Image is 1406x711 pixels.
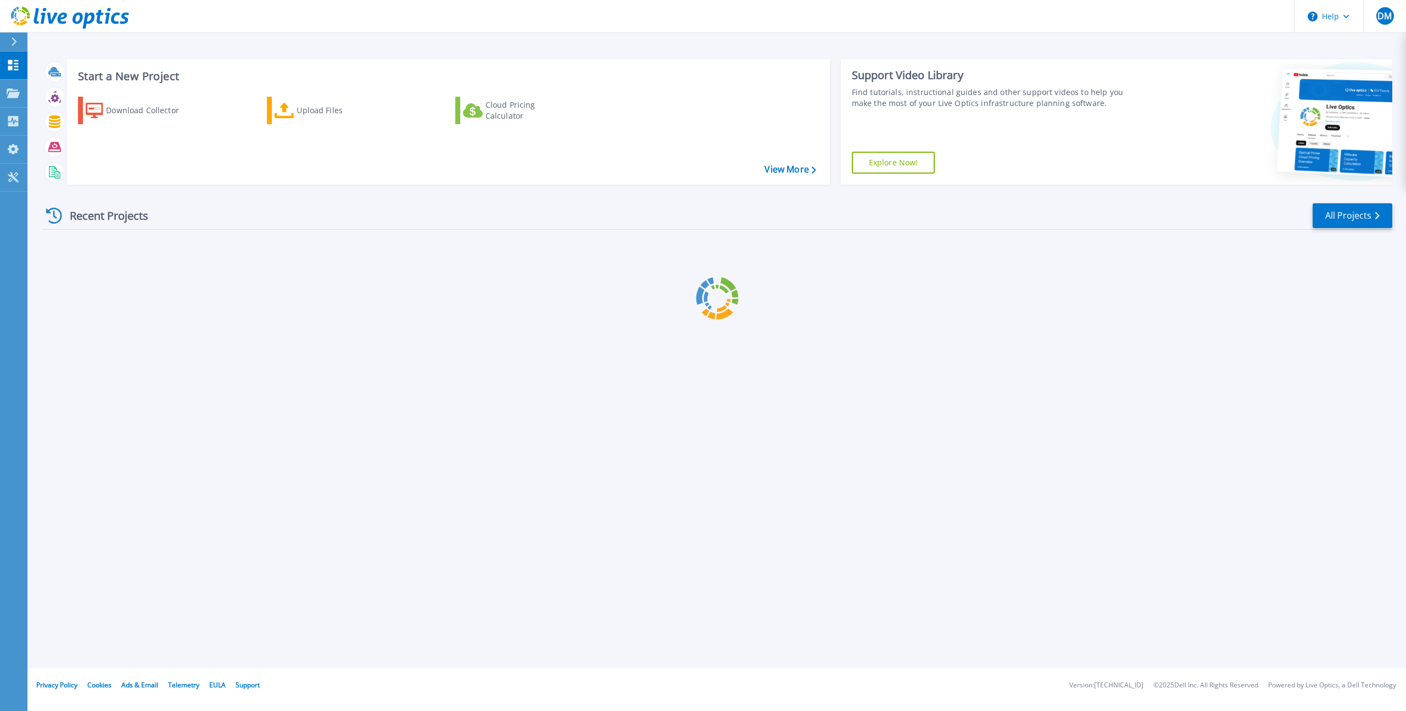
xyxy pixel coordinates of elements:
li: © 2025 Dell Inc. All Rights Reserved [1153,682,1258,689]
div: Cloud Pricing Calculator [486,99,573,121]
a: Explore Now! [852,152,935,174]
div: Download Collector [106,99,194,121]
span: DM [1377,12,1392,20]
a: Telemetry [168,680,199,690]
div: Upload Files [297,99,384,121]
h3: Start a New Project [78,70,816,82]
a: All Projects [1313,203,1392,228]
a: View More [765,164,816,175]
a: Support [236,680,260,690]
a: Download Collector [78,97,200,124]
a: Ads & Email [121,680,158,690]
div: Recent Projects [42,202,163,229]
a: EULA [209,680,226,690]
a: Privacy Policy [36,680,77,690]
a: Cloud Pricing Calculator [455,97,578,124]
li: Version: [TECHNICAL_ID] [1069,682,1143,689]
a: Upload Files [267,97,389,124]
div: Support Video Library [852,68,1137,82]
div: Find tutorials, instructional guides and other support videos to help you make the most of your L... [852,87,1137,109]
a: Cookies [87,680,111,690]
li: Powered by Live Optics, a Dell Technology [1268,682,1396,689]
